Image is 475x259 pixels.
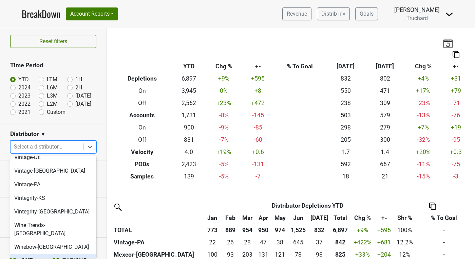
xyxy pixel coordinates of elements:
[18,84,31,92] label: 2024
[40,130,46,138] span: ▼
[112,134,172,146] th: Off
[289,212,308,224] th: Jun: activate to sort column ascending
[365,61,405,73] th: [DATE]
[10,205,96,219] div: Vintegrity-[GEOGRAPHIC_DATA]
[224,238,237,247] div: 26
[203,236,222,248] td: 22.33
[257,250,270,259] div: 131
[308,236,331,248] td: 36.91
[112,97,172,109] th: Off
[393,236,416,248] td: 12.2%
[47,108,65,116] label: Custom
[18,92,31,100] label: 2023
[222,236,239,248] td: 25.67
[10,178,96,191] div: Vintage-PA
[47,84,58,92] label: L6M
[442,158,470,170] td: -75
[290,238,306,247] div: 645
[172,122,206,134] td: 900
[242,85,273,97] td: +8
[357,227,368,234] span: +9%
[242,61,273,73] th: +-
[271,212,289,224] th: May: activate to sort column ascending
[365,158,405,170] td: 667
[273,238,287,247] div: 38
[271,236,289,248] td: 37.59
[239,212,255,224] th: Mar: activate to sort column ascending
[445,10,453,18] img: Dropdown Menu
[10,240,96,254] div: Winebow-[GEOGRAPHIC_DATA]
[112,224,203,236] th: TOTAL
[375,212,393,224] th: +-: activate to sort column ascending
[332,238,349,247] div: 842
[331,212,350,224] th: Total: activate to sort column ascending
[112,236,203,248] th: Vintage-PA
[310,238,329,247] div: 37
[172,134,206,146] td: 831
[290,250,306,259] div: 78
[255,236,271,248] td: 46.65
[205,158,242,170] td: -5 %
[365,170,405,183] td: 21
[112,212,203,224] th: &nbsp;: activate to sort column ascending
[172,61,206,73] th: YTD
[75,100,91,108] label: [DATE]
[112,170,172,183] th: Samples
[365,97,405,109] td: 309
[205,122,242,134] td: -9 %
[112,73,172,85] th: Depletions
[442,85,470,97] td: +79
[10,164,96,178] div: Vintage-[GEOGRAPHIC_DATA]
[331,236,350,248] th: 842.390
[204,250,220,259] div: 100
[205,170,242,183] td: -5 %
[350,212,375,224] th: Chg %: activate to sort column ascending
[405,122,442,134] td: +7 %
[406,15,428,21] span: Truchard
[442,97,470,109] td: -71
[172,109,206,122] td: 1,731
[326,85,365,97] td: 550
[405,109,442,122] td: -13 %
[365,109,405,122] td: 579
[112,146,172,158] th: Velocity
[443,38,453,48] img: last_updated_date
[416,224,472,236] td: -
[242,122,273,134] td: -85
[274,61,326,73] th: % To Goal
[416,212,472,224] th: % To Goal: activate to sort column ascending
[326,122,365,134] td: 298
[326,61,365,73] th: [DATE]
[10,151,96,164] div: Vintage-DE
[365,73,405,85] td: 802
[377,238,392,247] div: +681
[172,158,206,170] td: 2,423
[172,170,206,183] td: 139
[332,250,349,259] div: 825
[66,7,118,20] button: Account Reports
[47,92,58,100] label: L3M
[442,109,470,122] td: -76
[205,73,242,85] td: +9 %
[255,224,271,236] th: 950
[224,250,237,259] div: 93
[365,146,405,158] td: 1.4
[405,146,442,158] td: +20 %
[75,92,91,100] label: [DATE]
[112,158,172,170] th: PODs
[222,200,393,212] th: Distributor Depletions YTD
[365,122,405,134] td: 279
[331,224,350,236] th: 6,897
[255,212,271,224] th: Apr: activate to sort column ascending
[442,170,470,183] td: -3
[394,5,440,14] div: [PERSON_NAME]
[75,84,82,92] label: 2H
[172,85,206,97] td: 3,945
[241,250,254,259] div: 203
[241,238,254,247] div: 28
[429,203,436,210] img: Copy to clipboard
[10,131,39,138] h3: Distributor
[112,201,123,212] img: filter
[22,7,60,21] a: BreakDown
[75,75,82,84] label: 1H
